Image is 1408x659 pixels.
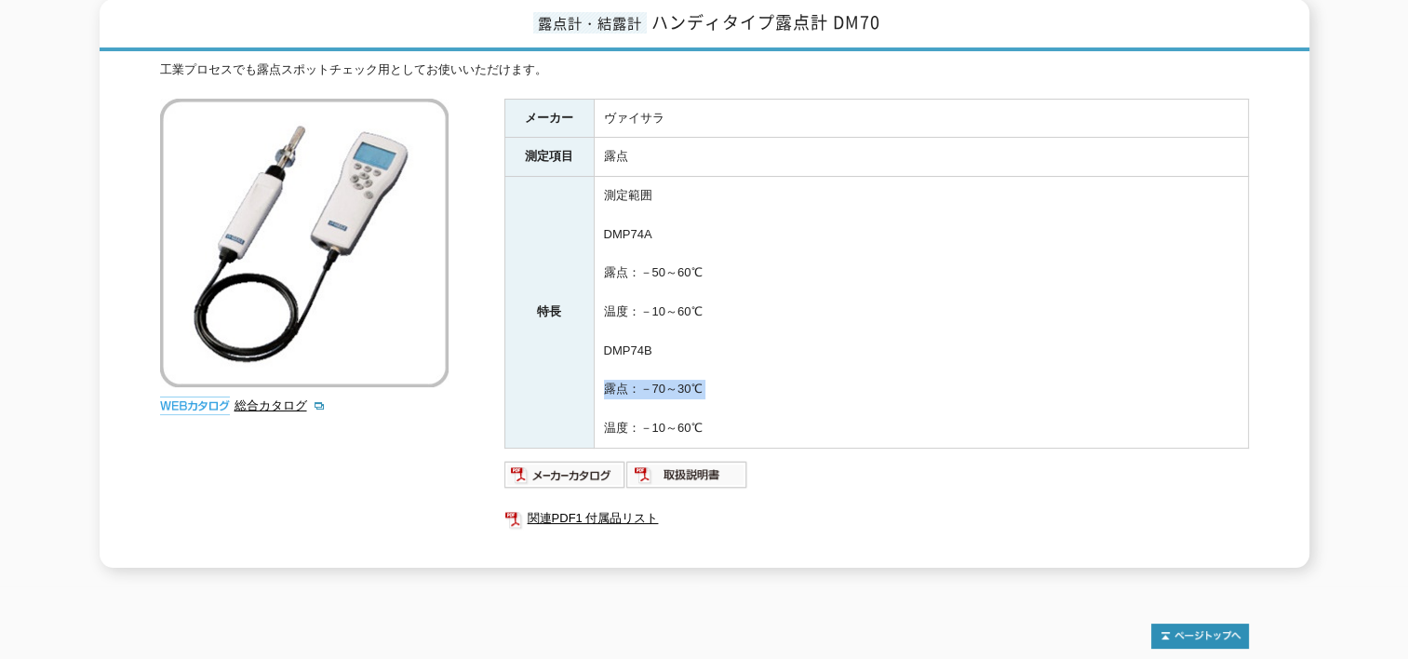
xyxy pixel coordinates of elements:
a: 関連PDF1 付属品リスト [504,506,1249,531]
th: 特長 [504,177,594,448]
img: トップページへ [1151,624,1249,649]
th: メーカー [504,99,594,138]
td: ヴァイサラ [594,99,1248,138]
span: 露点計・結露計 [533,12,647,34]
td: 露点 [594,138,1248,177]
a: メーカーカタログ [504,472,626,486]
span: ハンディタイプ露点計 DM70 [651,9,880,34]
div: 工業プロセスでも露点スポットチェック用としてお使いいただけます。 [160,61,1249,80]
th: 測定項目 [504,138,594,177]
img: 取扱説明書 [626,460,748,490]
td: 測定範囲 DMP74A 露点：－50～60℃ 温度：－10～60℃ DMP74B 露点：－70～30℃ 温度：－10～60℃ [594,177,1248,448]
img: メーカーカタログ [504,460,626,490]
img: webカタログ [160,397,230,415]
img: ハンディタイプ露点計 DM70 [160,99,449,387]
a: 取扱説明書 [626,472,748,486]
a: 総合カタログ [235,398,326,412]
